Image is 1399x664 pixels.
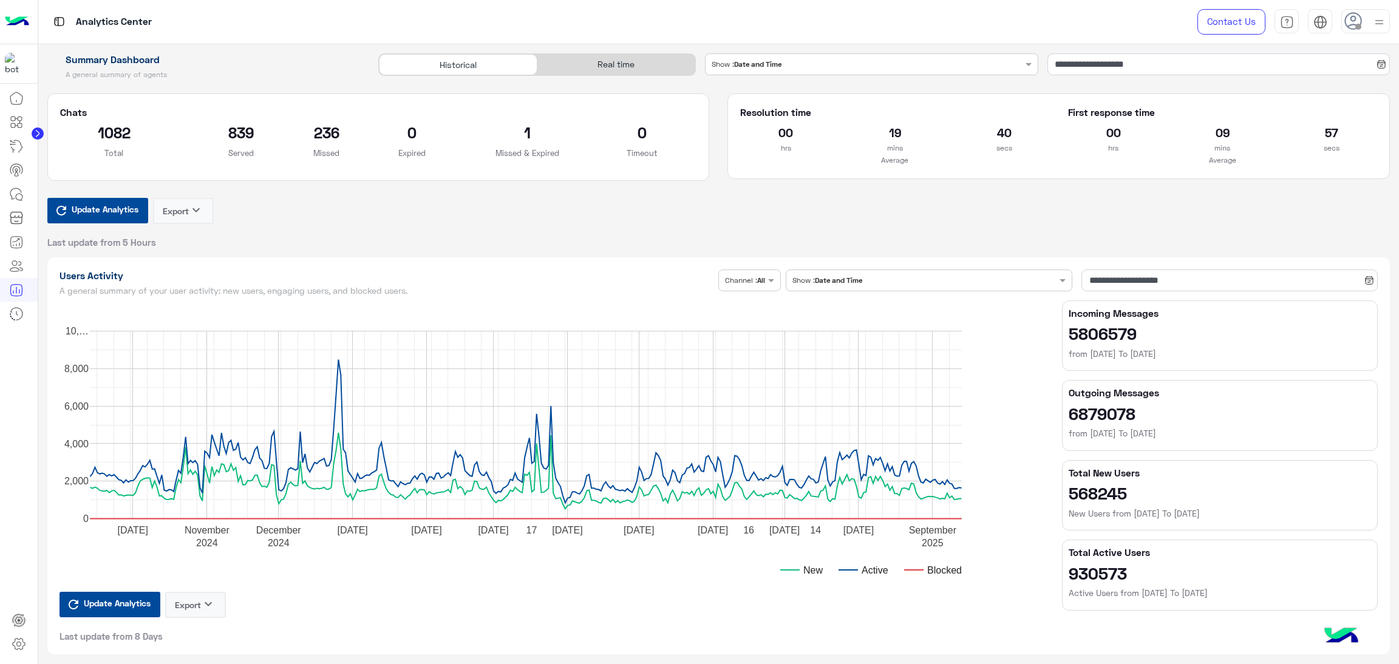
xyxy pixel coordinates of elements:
[64,363,88,373] text: 8,000
[624,524,654,535] text: [DATE]
[740,154,1049,166] p: Average
[959,123,1050,142] h2: 40
[76,14,152,30] p: Analytics Center
[60,286,714,296] h5: A general summary of your user activity: new users, engaging users, and blocked users.
[184,524,229,535] text: November
[65,326,88,336] text: 10,…
[1069,467,1371,479] h5: Total New Users
[60,630,163,642] span: Last update from 8 Days
[358,123,466,142] h2: 0
[849,142,941,154] p: mins
[196,537,218,547] text: 2024
[165,592,226,618] button: Exportkeyboard_arrow_down
[358,147,466,159] p: Expired
[47,70,365,80] h5: A general summary of agents
[485,147,570,159] p: Missed & Expired
[862,564,888,575] text: Active
[189,203,203,217] i: keyboard_arrow_down
[1068,106,1377,118] h5: First response time
[1069,546,1371,558] h5: Total Active Users
[267,537,289,547] text: 2024
[1069,427,1371,439] h6: from [DATE] To [DATE]
[1286,123,1377,142] h2: 57
[1320,615,1363,658] img: hulul-logo.png
[769,524,799,535] text: [DATE]
[1275,9,1299,35] a: tab
[552,524,582,535] text: [DATE]
[588,147,696,159] p: Timeout
[697,524,727,535] text: [DATE]
[815,276,862,285] b: Date and Time
[843,524,873,535] text: [DATE]
[740,123,831,142] h2: 00
[810,524,821,535] text: 14
[313,147,339,159] p: Missed
[47,53,365,66] h1: Summary Dashboard
[337,524,367,535] text: [DATE]
[313,123,339,142] h2: 236
[83,513,89,524] text: 0
[60,147,169,159] p: Total
[81,595,154,611] span: Update Analytics
[1286,142,1377,154] p: secs
[849,123,941,142] h2: 19
[153,198,214,224] button: Exportkeyboard_arrow_down
[1069,563,1371,583] h2: 930573
[740,142,831,154] p: hrs
[1069,587,1371,599] h6: Active Users from [DATE] To [DATE]
[60,106,697,118] h5: Chats
[588,123,696,142] h2: 0
[908,524,956,535] text: September
[478,524,508,535] text: [DATE]
[69,201,141,217] span: Update Analytics
[1069,307,1371,319] h5: Incoming Messages
[743,524,754,535] text: 16
[1069,387,1371,399] h5: Outgoing Messages
[1280,15,1294,29] img: tab
[1069,324,1371,343] h2: 5806579
[1069,404,1371,423] h2: 6879078
[1372,15,1387,30] img: profile
[60,592,160,617] button: Update Analytics
[1177,142,1268,154] p: mins
[201,597,216,611] i: keyboard_arrow_down
[5,53,27,75] img: 1403182699927242
[1313,15,1327,29] img: tab
[1068,142,1159,154] p: hrs
[1069,348,1371,360] h6: from [DATE] To [DATE]
[1069,507,1371,520] h6: New Users from [DATE] To [DATE]
[734,59,781,69] b: Date and Time
[117,524,148,535] text: [DATE]
[60,269,714,282] h1: Users Activity
[379,54,537,75] div: Historical
[959,142,1050,154] p: secs
[60,300,1041,592] svg: A chart.
[47,198,148,223] button: Update Analytics
[5,9,29,35] img: Logo
[64,438,88,449] text: 4,000
[1177,123,1268,142] h2: 09
[1197,9,1265,35] a: Contact Us
[537,54,695,75] div: Real time
[47,236,156,248] span: Last update from 5 Hours
[64,476,88,486] text: 2,000
[757,276,765,285] b: All
[256,524,301,535] text: December
[526,524,537,535] text: 17
[52,14,67,29] img: tab
[64,401,88,411] text: 6,000
[1069,483,1371,503] h2: 568245
[740,106,1049,118] h5: Resolution time
[922,537,944,547] text: 2025
[803,564,823,575] text: New
[1068,154,1377,166] p: Average
[411,524,441,535] text: [DATE]
[927,564,962,575] text: Blocked
[1068,123,1159,142] h2: 00
[485,123,570,142] h2: 1
[186,123,295,142] h2: 839
[60,123,169,142] h2: 1082
[186,147,295,159] p: Served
